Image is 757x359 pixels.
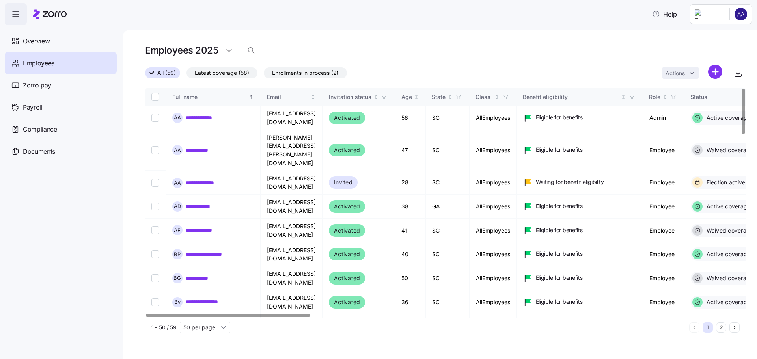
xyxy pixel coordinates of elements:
td: AllEmployees [470,266,517,290]
input: Select all records [151,93,159,101]
div: Class [476,93,493,101]
td: AllEmployees [470,290,517,314]
td: Employee [643,290,684,314]
span: Compliance [23,125,57,134]
div: Not sorted [447,94,453,100]
span: Zorro pay [23,80,51,90]
span: Help [652,9,677,19]
td: SC [426,219,470,242]
td: Admin [643,106,684,130]
div: Not sorted [494,94,500,100]
span: Invited [334,178,352,187]
td: SC [426,130,470,171]
span: Eligible for benefits [536,113,583,121]
span: Waived coverage [704,227,753,234]
span: A A [174,115,181,120]
span: Waiting for benefit eligibility [536,178,604,186]
span: All (59) [157,68,176,78]
div: Not sorted [621,94,626,100]
a: Overview [5,30,117,52]
td: 47 [395,130,426,171]
span: Eligible for benefits [536,250,583,258]
span: Eligible for benefits [536,298,583,306]
th: RoleNot sorted [643,88,684,106]
input: Select record 4 [151,203,159,210]
div: Email [267,93,309,101]
td: Employee [643,219,684,242]
input: Select record 2 [151,146,159,154]
span: Activated [334,113,360,123]
div: Age [401,93,412,101]
svg: add icon [708,65,722,79]
img: 8ce53ed636001876e8470fd0bdb9c172 [735,8,747,20]
th: Full nameSorted ascending [166,88,261,106]
td: AllEmployees [470,195,517,219]
td: SC [426,106,470,130]
span: Payroll [23,102,43,112]
td: AllEmployees [470,130,517,171]
button: Previous page [689,322,699,333]
span: 1 - 50 / 59 [151,324,177,331]
a: Documents [5,140,117,162]
td: AllEmployees [470,171,517,195]
a: Compliance [5,118,117,140]
span: Eligible for benefits [536,226,583,234]
input: Select record 7 [151,274,159,282]
td: 40 [395,242,426,266]
input: Select record 5 [151,227,159,234]
span: Actions [666,71,685,76]
td: Employee [643,242,684,266]
span: Overview [23,36,50,46]
td: [EMAIL_ADDRESS][DOMAIN_NAME] [261,171,323,195]
td: SC [426,266,470,290]
td: SC [426,242,470,266]
div: Full name [172,93,247,101]
h1: Employees 2025 [145,44,218,56]
td: Employee [643,195,684,219]
td: 38 [395,195,426,219]
td: Employee [643,130,684,171]
span: Latest coverage (58) [195,68,249,78]
td: [EMAIL_ADDRESS][DOMAIN_NAME] [261,219,323,242]
div: Not sorted [310,94,316,100]
button: Next page [729,322,740,333]
span: A A [174,180,181,185]
td: [EMAIL_ADDRESS][DOMAIN_NAME] [261,106,323,130]
td: 36 [395,290,426,314]
td: 28 [395,171,426,195]
td: Employee [643,171,684,195]
div: Sorted ascending [248,94,254,100]
td: SC [426,290,470,314]
span: Activated [334,145,360,155]
a: Employees [5,52,117,74]
td: AllEmployees [470,242,517,266]
span: Activated [334,298,360,307]
span: A A [174,148,181,153]
td: 50 [395,266,426,290]
td: GA [426,195,470,219]
span: Active coverage [704,298,751,306]
div: State [432,93,446,101]
td: 56 [395,106,426,130]
span: Eligible for benefits [536,274,583,282]
th: Benefit eligibilityNot sorted [517,88,643,106]
span: B P [174,252,181,257]
td: [EMAIL_ADDRESS][DOMAIN_NAME] [261,266,323,290]
td: 41 [395,219,426,242]
div: Role [649,93,661,101]
span: Activated [334,202,360,211]
button: 2 [716,322,726,333]
input: Select record 8 [151,298,159,306]
span: Eligible for benefits [536,202,583,210]
span: Employees [23,58,54,68]
span: Active coverage [704,203,751,210]
input: Select record 6 [151,250,159,258]
div: Not sorted [373,94,378,100]
span: A D [174,204,181,209]
span: Enrollments in process (2) [272,68,339,78]
span: Waived coverage [704,274,753,282]
th: EmailNot sorted [261,88,323,106]
span: Activated [334,249,360,259]
th: StateNot sorted [426,88,470,106]
span: Eligible for benefits [536,146,583,154]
